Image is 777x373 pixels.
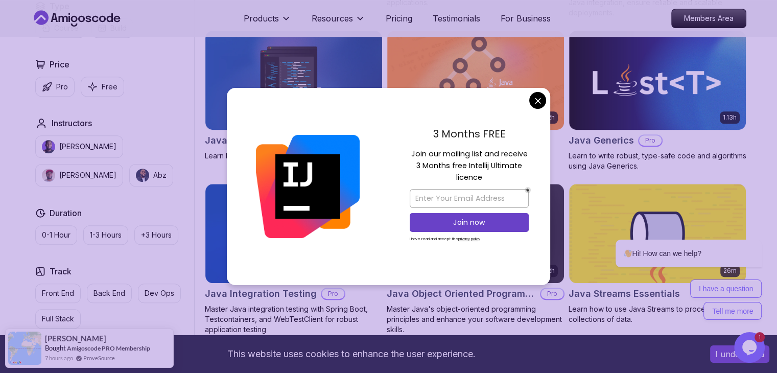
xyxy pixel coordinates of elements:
[145,288,174,298] p: Dev Ops
[45,334,106,343] span: [PERSON_NAME]
[205,287,317,301] h2: Java Integration Testing
[387,287,536,301] h2: Java Object Oriented Programming
[205,304,383,335] p: Master Java integration testing with Spring Boot, Testcontainers, and WebTestClient for robust ap...
[569,133,634,148] h2: Java Generics
[710,345,769,363] button: Accept cookies
[639,135,662,146] p: Pro
[569,30,746,171] a: Java Generics card1.13hJava GenericsProLearn to write robust, type-safe code and algorithms using...
[35,77,75,97] button: Pro
[501,12,551,25] a: For Business
[35,284,81,303] button: Front End
[102,82,117,92] p: Free
[42,314,74,324] p: Full Stack
[50,265,72,277] h2: Track
[138,284,181,303] button: Dev Ops
[205,31,382,130] img: Java CLI Build card
[244,12,291,33] button: Products
[569,151,746,171] p: Learn to write robust, type-safe code and algorithms using Java Generics.
[569,304,746,324] p: Learn how to use Java Streams to process collections of data.
[541,289,563,299] p: Pro
[387,304,564,335] p: Master Java's object-oriented programming principles and enhance your software development skills.
[141,230,172,240] p: +3 Hours
[42,288,74,298] p: Front End
[35,135,123,158] button: instructor img[PERSON_NAME]
[93,288,125,298] p: Back End
[50,58,69,71] h2: Price
[52,117,92,129] h2: Instructors
[81,77,124,97] button: Free
[205,151,383,161] p: Learn how to build a CLI application with Java.
[386,12,412,25] a: Pricing
[56,82,68,92] p: Pro
[205,30,383,161] a: Java CLI Build card28mJava CLI BuildProLearn how to build a CLI application with Java.
[569,287,680,301] h2: Java Streams Essentials
[83,354,115,362] a: ProveSource
[569,31,746,130] img: Java Generics card
[387,31,564,130] img: Java Data Structures card
[59,142,116,152] p: [PERSON_NAME]
[569,183,746,324] a: Java Streams Essentials card26mJava Streams EssentialsLearn how to use Java Streams to process co...
[569,184,746,283] img: Java Streams Essentials card
[205,133,270,148] h2: Java CLI Build
[136,169,149,182] img: instructor img
[433,12,480,25] a: Testimonials
[42,140,55,153] img: instructor img
[8,343,695,365] div: This website uses cookies to enhance the user experience.
[153,170,167,180] p: Abz
[8,332,41,365] img: provesource social proof notification image
[83,225,128,245] button: 1-3 Hours
[87,284,132,303] button: Back End
[244,12,279,25] p: Products
[723,113,737,122] p: 1.13h
[45,354,73,362] span: 7 hours ago
[672,9,746,28] p: Members Area
[312,12,353,25] p: Resources
[583,148,767,327] iframe: chat widget
[59,170,116,180] p: [PERSON_NAME]
[129,164,173,186] button: instructor imgAbz
[42,230,70,240] p: 0-1 Hour
[35,309,81,329] button: Full Stack
[734,332,767,363] iframe: chat widget
[50,207,82,219] h2: Duration
[205,183,383,335] a: Java Integration Testing card1.67hNEWJava Integration TestingProMaster Java integration testing w...
[671,9,746,28] a: Members Area
[90,230,122,240] p: 1-3 Hours
[35,164,123,186] button: instructor img[PERSON_NAME]
[67,344,150,352] a: Amigoscode PRO Membership
[205,184,382,283] img: Java Integration Testing card
[312,12,365,33] button: Resources
[45,344,66,352] span: Bought
[42,169,55,182] img: instructor img
[134,225,178,245] button: +3 Hours
[35,225,77,245] button: 0-1 Hour
[322,289,344,299] p: Pro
